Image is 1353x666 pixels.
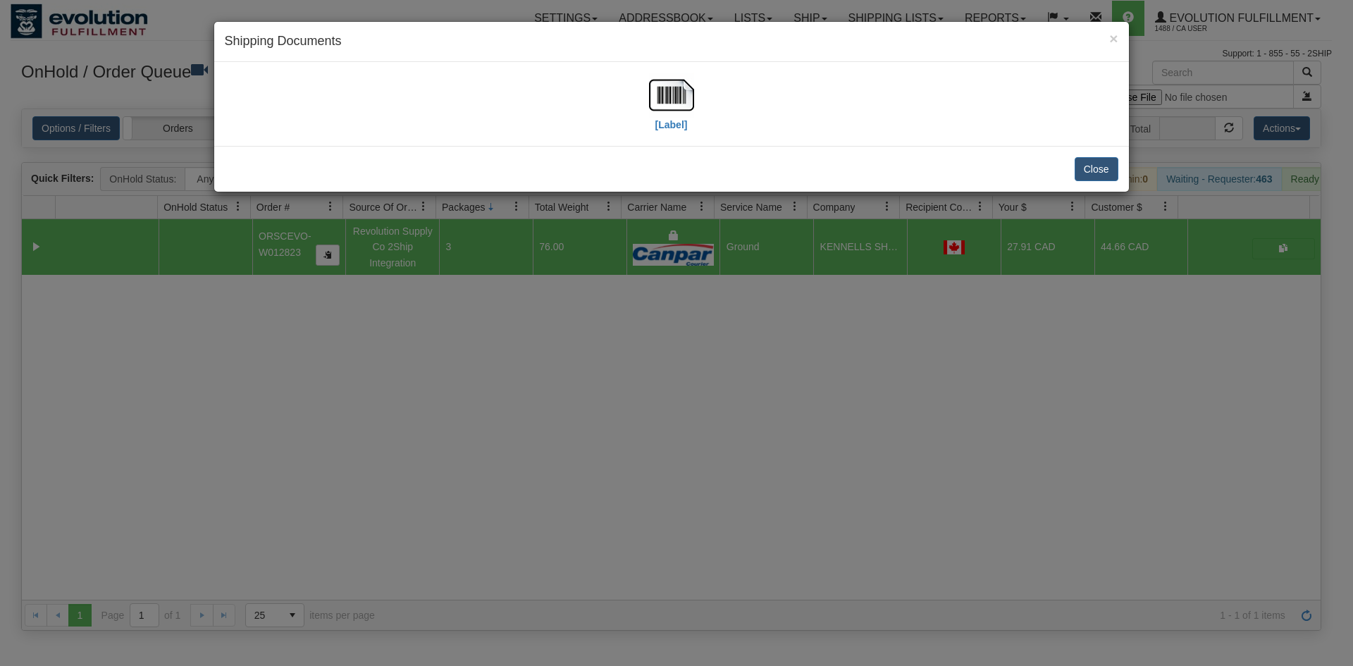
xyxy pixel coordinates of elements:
button: Close [1109,31,1118,46]
span: × [1109,30,1118,47]
a: [Label] [649,88,694,130]
img: barcode.jpg [649,73,694,118]
button: Close [1075,157,1118,181]
h4: Shipping Documents [225,32,1118,51]
label: [Label] [655,118,688,132]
